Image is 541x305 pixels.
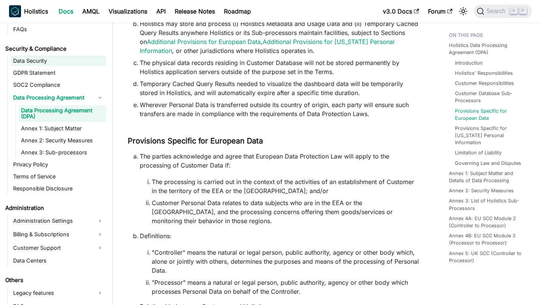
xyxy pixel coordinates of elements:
li: "Processor" means a natural or legal person, public authority, agency or other body which process... [152,278,419,296]
a: Security & Compliance [3,44,106,54]
a: Data Processing Agreement (DPA) [19,105,106,122]
h3: Provisions Specific for European Data [128,136,419,146]
a: SOC2 Compliance [11,80,106,90]
a: API [152,5,170,17]
a: Annex 5: UK SCC (Controller to Processor) [449,250,529,264]
button: Search (Command+K) [474,5,532,18]
li: Customer Personal Data relates to data subjects who are in the EEA or the [GEOGRAPHIC_DATA], and ... [152,198,419,225]
a: Annex 4B: EU SCC Module 3 (Processor to Processor) [449,232,529,246]
li: The physical data records residing in Customer Database will not be stored permanently by Holisti... [140,58,419,76]
a: Customer Responsibilities [455,80,514,87]
a: Visualizations [104,5,152,17]
a: Privacy Policy [11,159,106,170]
a: Terms of Service [11,171,106,182]
a: Governing Law and Disputes [455,160,521,167]
a: Holistics Data Processing Agreement (DPA) [449,42,529,56]
li: Holistics may store and process (i) Holistics Metadata and Usage Data and (ii) Temporary Cached Q... [140,19,419,55]
a: HolisticsHolistics [9,5,48,17]
a: Data Centers [11,255,106,266]
li: Wherever Personal Data is transferred outside its country of origin, each party will ensure such ... [140,100,419,118]
button: Switch between dark and light mode (currently light mode) [457,5,469,17]
a: Limitation of Liability [455,149,502,156]
a: Customer Support [11,242,106,254]
span: Search [484,8,510,15]
p: The parties acknowledge and agree that European Data Protection Law will apply to the processing ... [140,152,419,170]
a: Provisions Specific for European Data [455,107,526,122]
a: Annex 3: Sub-processors [19,147,106,158]
a: Annex 1: Subject Matter and Details of Data Processing [449,170,529,184]
b: Holistics [24,7,48,16]
a: Legacy features [11,287,106,299]
a: Billing & Subscriptions [11,228,106,240]
a: Data Security [11,56,106,66]
a: Introduction [455,59,483,66]
a: Others [3,275,106,285]
img: Holistics [9,5,21,17]
a: Additional Provisions for [US_STATE] Personal Information [140,38,394,54]
a: Forum [423,5,457,17]
a: Administration [3,203,106,213]
li: The processing is carried out in the context of the activities of an establishment of Customer in... [152,177,419,195]
a: Administration Settings [11,215,106,227]
a: Holistics' Responsibilities [455,69,513,77]
a: Annex 3: List of Holistics Sub-Processors [449,197,529,211]
li: "Controller" means the natural or legal person, public authority, agency or other body which, alo... [152,248,419,275]
a: Responsible Disclosure [11,183,106,194]
a: Docs [54,5,78,17]
a: Annex 1: Subject Matter [19,123,106,134]
kbd: K [519,8,527,14]
a: GDPR Statement [11,68,106,78]
a: AMQL [78,5,104,17]
a: Annex 2: Security Measures [19,135,106,146]
a: Roadmap [219,5,255,17]
a: Customer Database Sub-Processors [455,90,526,104]
li: Temporary Cached Query Results needed to visualize the dashboard data will be temporarily stored ... [140,79,419,97]
a: Annex 2: Security Measures [449,187,514,194]
a: v3.0 Docs [378,5,423,17]
a: Release Notes [170,5,219,17]
a: FAQs [11,24,106,35]
a: Provisions Specific for [US_STATE] Personal Information [455,125,526,146]
kbd: ⌘ [510,8,517,14]
p: Definitions: [140,231,419,240]
a: Data Processing Agreement [11,92,106,104]
a: Annex 4A: EU SCC Module 2 (Controller to Processor) [449,215,529,229]
a: Additional Provisions for European Data [147,38,261,45]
